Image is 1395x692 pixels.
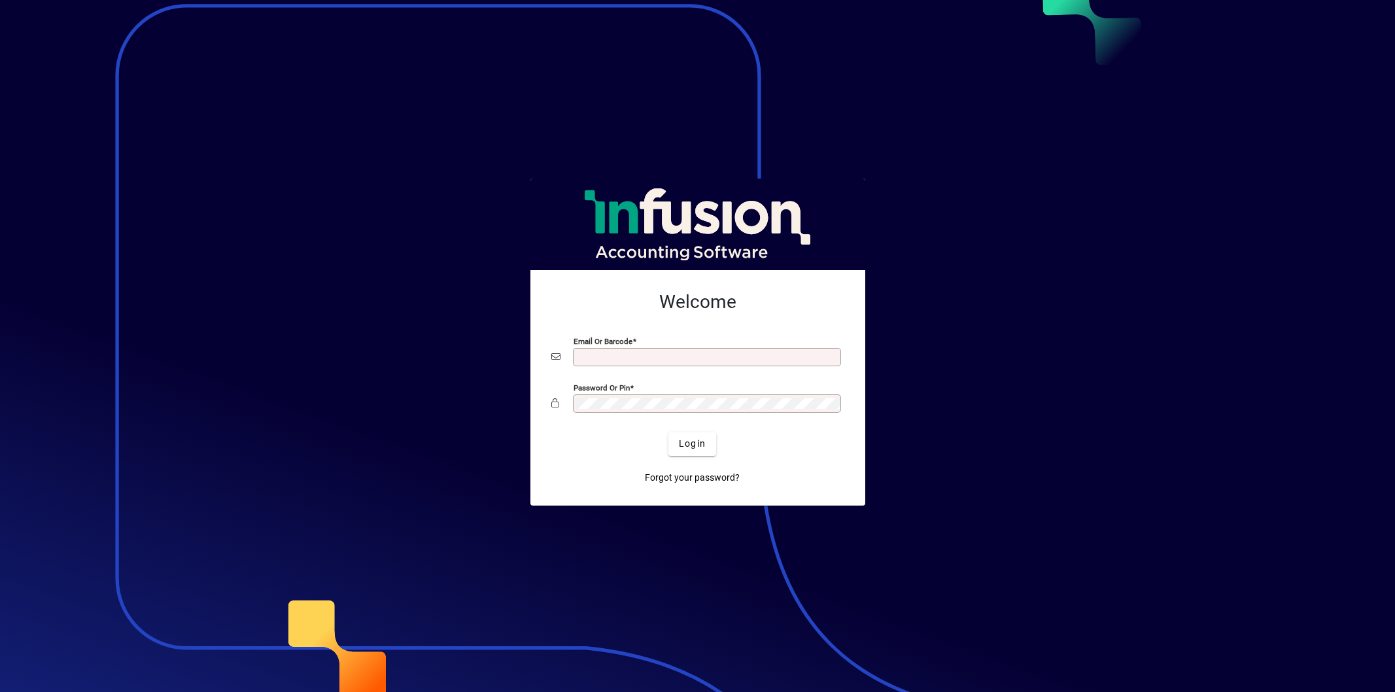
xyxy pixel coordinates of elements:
[574,336,632,345] mat-label: Email or Barcode
[640,466,745,490] a: Forgot your password?
[551,291,844,313] h2: Welcome
[645,471,740,485] span: Forgot your password?
[679,437,706,451] span: Login
[668,432,716,456] button: Login
[574,383,630,392] mat-label: Password or Pin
